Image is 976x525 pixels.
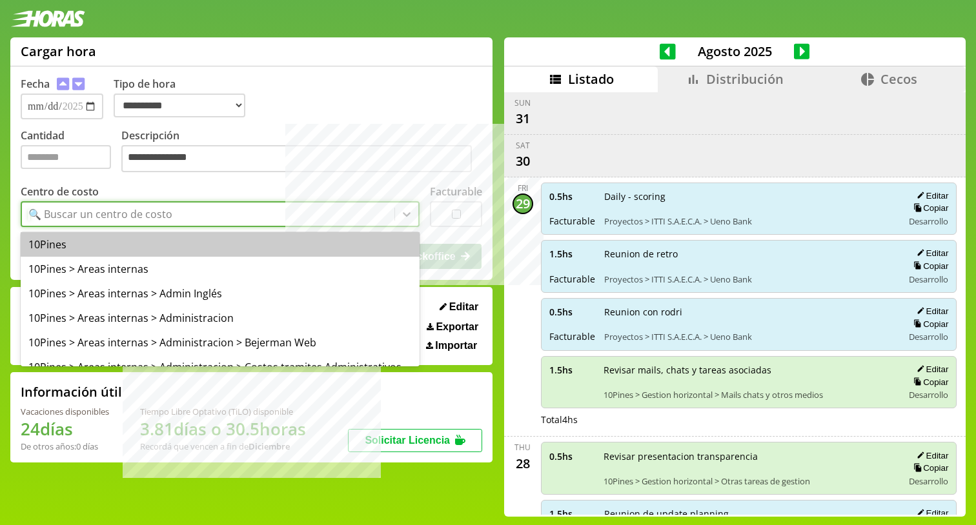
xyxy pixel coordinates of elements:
[604,306,895,318] span: Reunion con rodri
[140,417,306,441] h1: 3.81 días o 30.5 horas
[21,128,121,175] label: Cantidad
[504,92,966,515] div: scrollable content
[910,462,948,473] button: Copiar
[10,10,85,27] img: logotipo
[21,417,109,441] h1: 24 días
[604,273,895,285] span: Proyectos > ITTI S.A.E.C.A. > Ueno Bank
[21,441,109,452] div: De otros años: 0 días
[549,306,595,318] span: 0.5 hs
[140,441,306,452] div: Recordá que vencen a fin de
[910,319,948,330] button: Copiar
[913,190,948,201] button: Editar
[604,389,895,401] span: 10Pines > Gestion horizontal > Mails chats y otros medios
[910,377,948,388] button: Copiar
[549,450,595,462] span: 0.5 hs
[549,273,595,285] span: Facturable
[909,215,948,227] span: Desarrollo
[436,301,482,313] button: Editar
[435,340,477,352] span: Importar
[676,43,794,60] span: Agosto 2025
[348,429,482,452] button: Solicitar Licencia
[913,508,948,519] button: Editar
[549,190,595,203] span: 0.5 hs
[514,97,531,108] div: Sun
[21,406,109,417] div: Vacaciones disponibles
[604,450,895,462] span: Revisar presentacion transparencia
[21,184,99,199] label: Centro de costo
[249,441,290,452] b: Diciembre
[449,301,478,313] span: Editar
[21,306,420,330] div: 10Pines > Areas internas > Administracion
[430,184,482,199] label: Facturable
[513,108,533,129] div: 31
[516,140,530,151] div: Sat
[114,77,256,119] label: Tipo de hora
[21,43,96,60] h1: Cargar hora
[910,203,948,213] button: Copiar
[913,364,948,375] button: Editar
[549,248,595,260] span: 1.5 hs
[514,442,531,453] div: Thu
[21,330,420,355] div: 10Pines > Areas internas > Administracion > Bejerman Web
[513,151,533,172] div: 30
[513,193,533,214] div: 29
[880,70,917,88] span: Cecos
[28,207,172,221] div: 🔍 Buscar un centro de costo
[541,413,957,426] div: Total 4 hs
[21,281,420,306] div: 10Pines > Areas internas > Admin Inglés
[909,389,948,401] span: Desarrollo
[909,331,948,342] span: Desarrollo
[604,215,895,227] span: Proyectos > ITTI S.A.E.C.A. > Ueno Bank
[913,306,948,317] button: Editar
[21,145,111,169] input: Cantidad
[913,450,948,461] button: Editar
[604,508,895,520] span: Reunion de update planning
[365,435,450,446] span: Solicitar Licencia
[706,70,784,88] span: Distribución
[604,364,895,376] span: Revisar mails, chats y tareas asociadas
[423,321,482,333] button: Exportar
[910,261,948,272] button: Copiar
[604,190,895,203] span: Daily - scoring
[513,453,533,473] div: 28
[140,406,306,417] div: Tiempo Libre Optativo (TiLO) disponible
[568,70,614,88] span: Listado
[21,77,50,91] label: Fecha
[913,248,948,259] button: Editar
[21,383,122,401] h2: Información útil
[21,257,420,281] div: 10Pines > Areas internas
[909,475,948,487] span: Desarrollo
[604,331,895,342] span: Proyectos > ITTI S.A.E.C.A. > Ueno Bank
[121,128,482,175] label: Descripción
[121,145,472,172] textarea: Descripción
[436,321,478,333] span: Exportar
[21,355,420,379] div: 10Pines > Areas internas > Administracion > Costos tramites Administrativos
[21,232,420,257] div: 10Pines
[604,248,895,260] span: Reunion de retro
[114,94,245,117] select: Tipo de hora
[549,215,595,227] span: Facturable
[549,364,595,376] span: 1.5 hs
[604,475,895,487] span: 10Pines > Gestion horizontal > Otras tareas de gestion
[549,508,595,520] span: 1.5 hs
[549,330,595,342] span: Facturable
[909,273,948,285] span: Desarrollo
[518,183,528,193] div: Fri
